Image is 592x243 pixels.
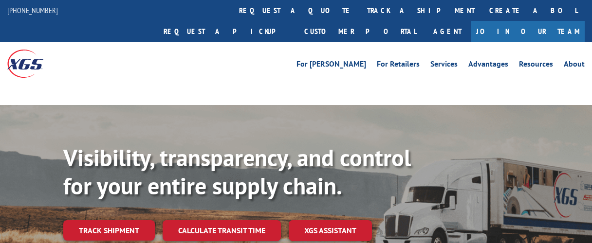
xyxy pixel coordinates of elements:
a: [PHONE_NUMBER] [7,5,58,15]
a: XGS ASSISTANT [289,220,372,241]
a: Join Our Team [471,21,585,42]
a: For Retailers [377,60,420,71]
a: Calculate transit time [163,220,281,241]
a: Track shipment [63,220,155,241]
a: Agent [424,21,471,42]
b: Visibility, transparency, and control for your entire supply chain. [63,142,411,201]
a: Advantages [468,60,508,71]
a: About [564,60,585,71]
a: Resources [519,60,553,71]
a: Services [430,60,458,71]
a: Request a pickup [156,21,297,42]
a: For [PERSON_NAME] [296,60,366,71]
a: Customer Portal [297,21,424,42]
